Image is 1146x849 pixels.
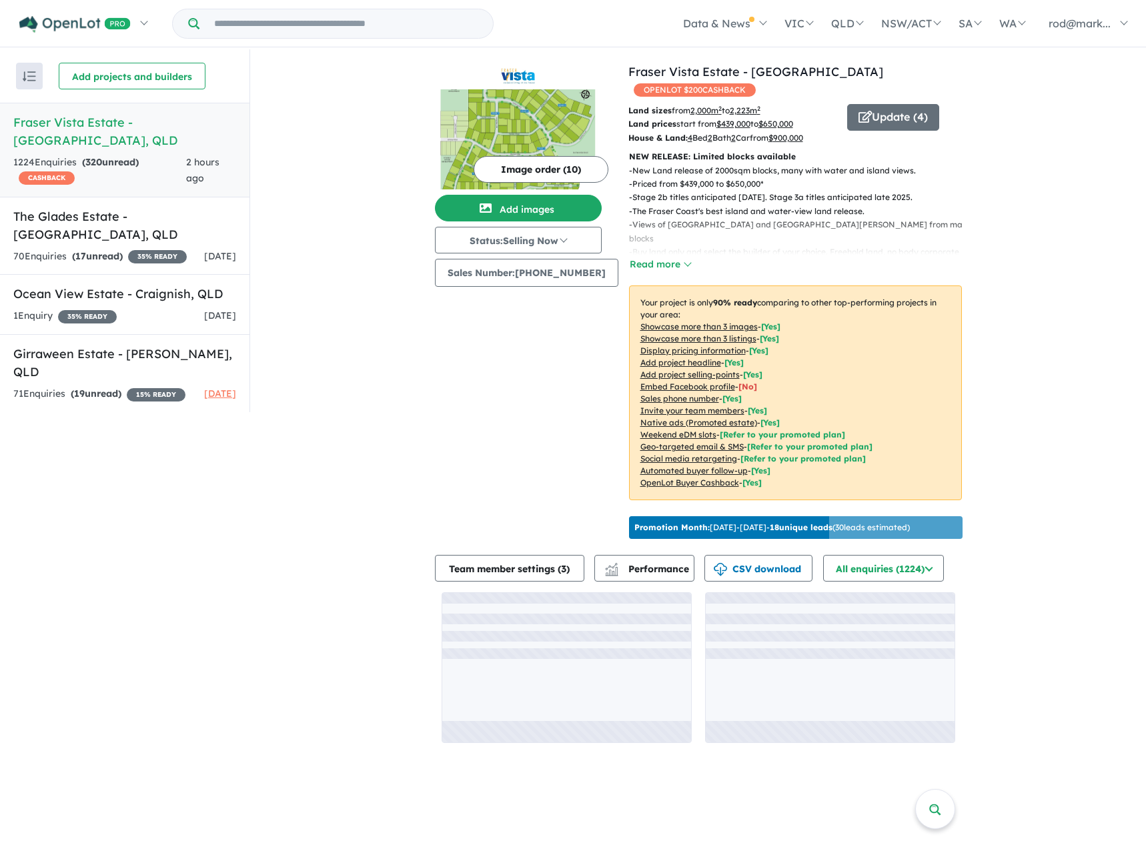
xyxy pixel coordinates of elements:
span: Performance [607,563,689,575]
u: Sales phone number [640,393,719,403]
p: - Priced from $439,000 to $650,000* [629,177,973,191]
u: 2,223 m [730,105,760,115]
u: Geo-targeted email & SMS [640,442,744,452]
span: 35 % READY [58,310,117,323]
p: - Views of [GEOGRAPHIC_DATA] and [GEOGRAPHIC_DATA][PERSON_NAME] from many blocks [629,218,973,245]
u: 2 [708,133,712,143]
span: [ Yes ] [722,393,742,403]
button: Image order (10) [474,156,608,183]
span: [DATE] [204,250,236,262]
p: - Buy land only and select the builder of your choice. Freehold land, no body corporate fees. [629,245,973,273]
img: Openlot PRO Logo White [19,16,131,33]
button: Status:Selling Now [435,227,602,253]
button: Update (4) [847,104,939,131]
u: $ 439,000 [716,119,750,129]
span: [ No ] [738,381,757,391]
span: CASHBACK [19,171,75,185]
span: 320 [85,156,102,168]
u: Embed Facebook profile [640,381,735,391]
sup: 2 [718,105,722,112]
span: 15 % READY [127,388,185,401]
p: Bed Bath Car from [628,131,837,145]
h5: Fraser Vista Estate - [GEOGRAPHIC_DATA] , QLD [13,113,236,149]
span: [ Yes ] [743,369,762,379]
b: House & Land: [628,133,688,143]
span: [Yes] [760,417,780,428]
p: NEW RELEASE: Limited blocks available [629,150,962,163]
span: [ Yes ] [749,345,768,355]
b: 18 unique leads [770,522,832,532]
p: - New Land release of 2000sqm blocks, many with water and island views. [629,164,973,177]
span: 19 [74,387,85,399]
u: Weekend eDM slots [640,430,716,440]
u: 4 [688,133,692,143]
u: $ 650,000 [758,119,793,129]
h5: The Glades Estate - [GEOGRAPHIC_DATA] , QLD [13,207,236,243]
b: Land prices [628,119,676,129]
img: Fraser Vista Estate - Booral [435,89,602,189]
img: download icon [714,563,727,576]
p: start from [628,117,837,131]
input: Try estate name, suburb, builder or developer [202,9,490,38]
span: [ Yes ] [748,405,767,415]
span: [Yes] [742,478,762,488]
span: [Yes] [751,466,770,476]
img: sort.svg [23,71,36,81]
button: Add images [435,195,602,221]
button: Sales Number:[PHONE_NUMBER] [435,259,618,287]
button: Team member settings (3) [435,555,584,582]
u: Native ads (Promoted estate) [640,417,757,428]
p: [DATE] - [DATE] - ( 30 leads estimated) [634,522,910,534]
u: 2 [731,133,736,143]
button: All enquiries (1224) [823,555,944,582]
a: Fraser Vista Estate - [GEOGRAPHIC_DATA] [628,64,883,79]
u: Add project selling-points [640,369,740,379]
span: 35 % READY [128,250,187,263]
u: Invite your team members [640,405,744,415]
div: 71 Enquir ies [13,386,185,402]
button: Add projects and builders [59,63,205,89]
span: 3 [561,563,566,575]
span: [Refer to your promoted plan] [720,430,845,440]
u: Showcase more than 3 listings [640,333,756,343]
img: bar-chart.svg [605,567,618,576]
h5: Ocean View Estate - Craignish , QLD [13,285,236,303]
span: to [722,105,760,115]
span: to [750,119,793,129]
u: Automated buyer follow-up [640,466,748,476]
b: 90 % ready [713,297,757,307]
p: from [628,104,837,117]
img: Fraser Vista Estate - Booral Logo [440,68,596,84]
div: 70 Enquir ies [13,249,187,265]
strong: ( unread) [71,387,121,399]
span: [Refer to your promoted plan] [740,454,866,464]
span: [DATE] [204,387,236,399]
p: Your project is only comparing to other top-performing projects in your area: - - - - - - - - - -... [629,285,962,500]
p: - Stage 2b titles anticipated [DATE]. Stage 3a titles anticipated late 2025. [629,191,973,204]
span: OPENLOT $ 200 CASHBACK [634,83,756,97]
button: Read more [629,257,692,272]
u: Add project headline [640,357,721,367]
strong: ( unread) [72,250,123,262]
span: [ Yes ] [724,357,744,367]
b: Land sizes [628,105,672,115]
span: 2 hours ago [186,156,219,184]
u: OpenLot Buyer Cashback [640,478,739,488]
h5: Girraween Estate - [PERSON_NAME] , QLD [13,345,236,381]
span: [DATE] [204,309,236,321]
u: $ 900,000 [768,133,803,143]
sup: 2 [757,105,760,112]
p: - The Fraser Coast's best island and water-view land release. [629,205,973,218]
div: 1 Enquir y [13,308,117,324]
button: Performance [594,555,694,582]
b: Promotion Month: [634,522,710,532]
strong: ( unread) [82,156,139,168]
span: [ Yes ] [761,321,780,331]
span: [ Yes ] [760,333,779,343]
div: 1224 Enquir ies [13,155,186,187]
span: rod@mark... [1049,17,1111,30]
span: 17 [75,250,86,262]
img: line-chart.svg [605,563,617,570]
u: 2,000 m [690,105,722,115]
a: Fraser Vista Estate - Booral LogoFraser Vista Estate - Booral [435,63,602,189]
